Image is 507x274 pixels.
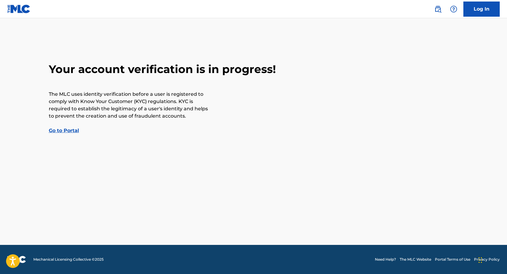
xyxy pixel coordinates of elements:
a: Privacy Policy [474,257,500,262]
div: Chat-Widget [477,245,507,274]
a: Go to Portal [49,128,79,133]
img: search [434,5,442,13]
div: Ziehen [479,251,482,269]
a: Portal Terms of Use [435,257,470,262]
iframe: Chat Widget [477,245,507,274]
img: MLC Logo [7,5,31,13]
span: Mechanical Licensing Collective © 2025 [33,257,104,262]
a: Public Search [432,3,444,15]
img: help [450,5,457,13]
p: The MLC uses identity verification before a user is registered to comply with Know Your Customer ... [49,91,209,120]
img: logo [7,256,26,263]
a: Need Help? [375,257,396,262]
a: Log In [463,2,500,17]
a: The MLC Website [400,257,431,262]
div: Help [448,3,460,15]
h2: Your account verification is in progress! [49,62,459,76]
